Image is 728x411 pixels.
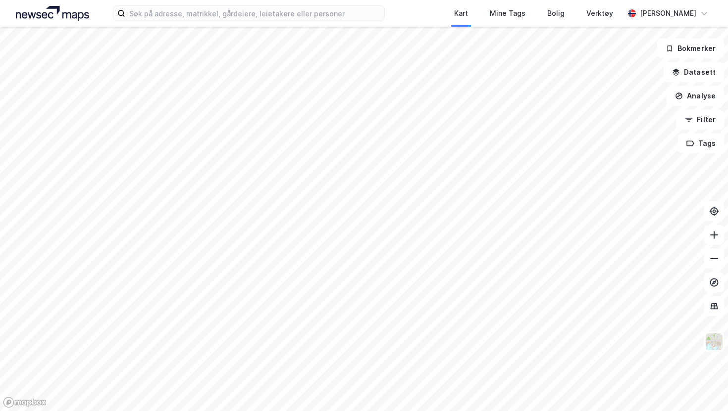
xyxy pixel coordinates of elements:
[664,62,724,82] button: Datasett
[667,86,724,106] button: Analyse
[586,7,613,19] div: Verktøy
[678,364,728,411] iframe: Chat Widget
[547,7,565,19] div: Bolig
[678,364,728,411] div: Kontrollprogram for chat
[454,7,468,19] div: Kart
[640,7,696,19] div: [PERSON_NAME]
[125,6,384,21] input: Søk på adresse, matrikkel, gårdeiere, leietakere eller personer
[705,332,724,351] img: Z
[490,7,525,19] div: Mine Tags
[16,6,89,21] img: logo.a4113a55bc3d86da70a041830d287a7e.svg
[678,134,724,153] button: Tags
[3,397,47,408] a: Mapbox homepage
[676,110,724,130] button: Filter
[657,39,724,58] button: Bokmerker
